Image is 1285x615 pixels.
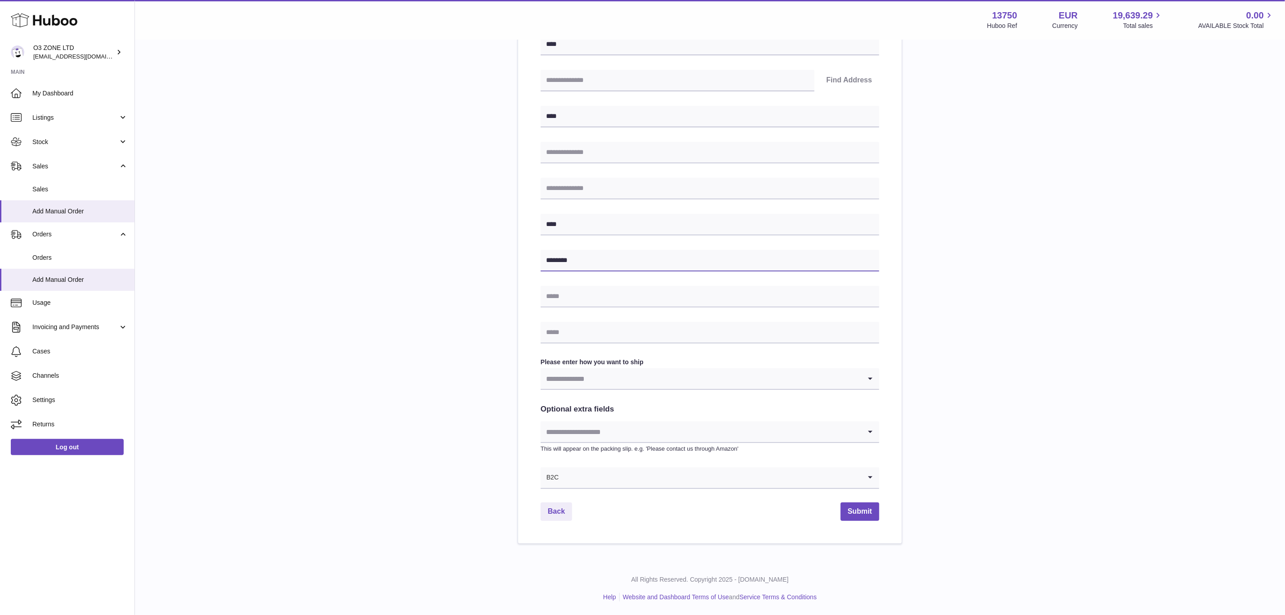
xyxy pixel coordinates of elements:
span: 0.00 [1246,9,1264,22]
button: Submit [841,502,879,521]
div: O3 ZONE LTD [33,44,114,61]
span: Listings [32,113,118,122]
input: Search for option [541,368,861,389]
div: Search for option [541,467,879,489]
a: Back [541,502,572,521]
a: Log out [11,439,124,455]
span: Sales [32,162,118,171]
span: [EMAIL_ADDRESS][DOMAIN_NAME] [33,53,132,60]
div: Search for option [541,421,879,443]
span: Cases [32,347,128,356]
h2: Optional extra fields [541,404,879,415]
a: Website and Dashboard Terms of Use [623,593,729,601]
a: Help [603,593,616,601]
span: Usage [32,298,128,307]
span: Orders [32,230,118,239]
img: internalAdmin-13750@internal.huboo.com [11,45,24,59]
a: 0.00 AVAILABLE Stock Total [1198,9,1274,30]
p: This will appear on the packing slip. e.g. 'Please contact us through Amazon' [541,445,879,453]
label: Please enter how you want to ship [541,358,879,366]
span: B2C [541,467,559,488]
strong: EUR [1059,9,1078,22]
span: Settings [32,396,128,404]
span: Invoicing and Payments [32,323,118,331]
span: Total sales [1123,22,1163,30]
span: AVAILABLE Stock Total [1198,22,1274,30]
p: All Rights Reserved. Copyright 2025 - [DOMAIN_NAME] [142,575,1278,584]
div: Currency [1052,22,1078,30]
li: and [620,593,817,601]
span: Sales [32,185,128,194]
input: Search for option [559,467,861,488]
div: Huboo Ref [987,22,1017,30]
strong: 13750 [992,9,1017,22]
input: Search for option [541,421,861,442]
span: My Dashboard [32,89,128,98]
div: Search for option [541,368,879,390]
span: Add Manual Order [32,276,128,284]
span: Returns [32,420,128,429]
span: Stock [32,138,118,146]
a: Service Terms & Conditions [739,593,817,601]
a: 19,639.29 Total sales [1113,9,1163,30]
span: Orders [32,253,128,262]
span: Add Manual Order [32,207,128,216]
span: 19,639.29 [1113,9,1153,22]
span: Channels [32,371,128,380]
